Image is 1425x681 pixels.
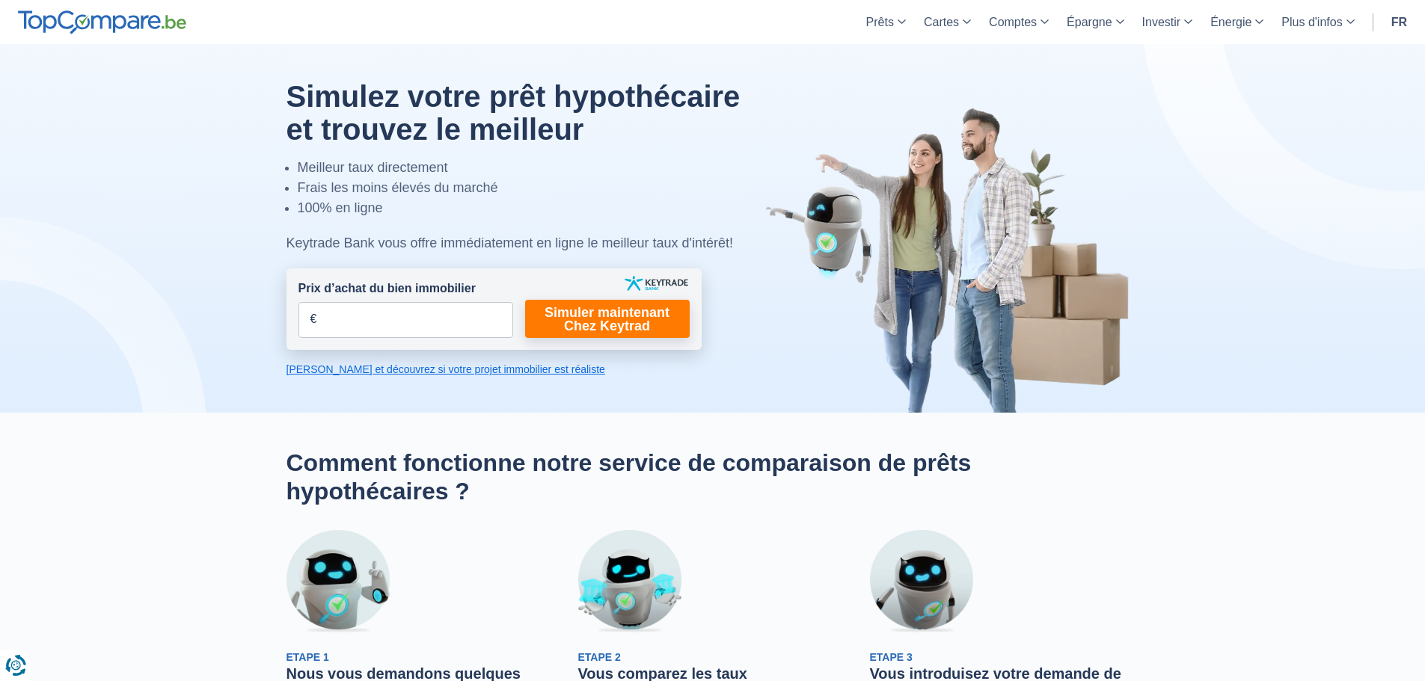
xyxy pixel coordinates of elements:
img: Etape 3 [870,530,973,633]
div: Keytrade Bank vous offre immédiatement en ligne le meilleur taux d'intérêt! [286,233,775,253]
img: Etape 1 [286,530,390,633]
label: Prix d’achat du bien immobilier [298,280,476,298]
li: Meilleur taux directement [298,158,775,178]
span: Etape 3 [870,651,913,663]
span: Etape 2 [578,651,621,663]
span: Etape 1 [286,651,329,663]
img: image-hero [765,106,1139,413]
h2: Comment fonctionne notre service de comparaison de prêts hypothécaires ? [286,449,1139,506]
img: keytrade [625,276,688,291]
span: € [310,311,317,328]
a: [PERSON_NAME] et découvrez si votre projet immobilier est réaliste [286,362,702,377]
li: 100% en ligne [298,198,775,218]
h1: Simulez votre prêt hypothécaire et trouvez le meilleur [286,80,775,146]
img: Etape 2 [578,530,681,633]
a: Simuler maintenant Chez Keytrad [525,300,690,338]
img: TopCompare [18,10,186,34]
li: Frais les moins élevés du marché [298,178,775,198]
